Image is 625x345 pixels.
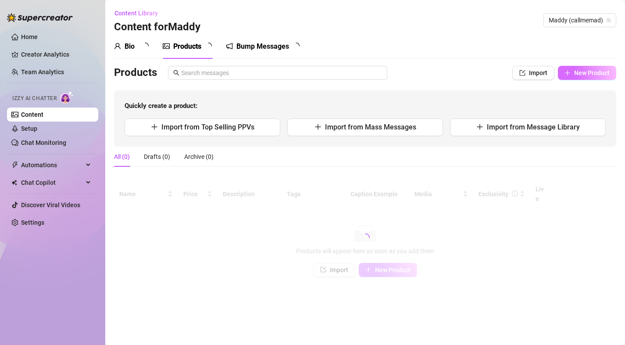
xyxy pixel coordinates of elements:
div: Products [173,41,201,52]
a: Content [21,111,43,118]
button: New Product [558,66,616,80]
button: Content Library [114,6,165,20]
span: Maddy (callmemad) [549,14,611,27]
span: plus [151,123,158,130]
strong: Quickly create a product: [125,102,197,110]
input: Search messages [181,68,382,78]
span: picture [163,43,170,50]
a: Creator Analytics [21,47,91,61]
span: team [606,18,611,23]
div: Archive (0) [184,152,214,162]
h3: Content for Maddy [114,20,200,34]
span: New Product [574,69,610,76]
span: import [519,70,525,76]
div: Bump Messages [236,41,289,52]
span: thunderbolt [11,162,18,169]
span: loading [293,43,300,50]
span: Automations [21,158,83,172]
button: Import from Top Selling PPVs [125,119,280,136]
a: Setup [21,125,37,132]
span: loading [361,234,370,242]
span: Import from Mass Messages [325,123,416,131]
span: Import from Message Library [487,123,580,131]
h3: Products [114,66,157,80]
span: Import from Top Selling PPVs [161,123,254,131]
button: Import [512,66,554,80]
span: search [173,70,179,76]
span: loading [142,43,149,50]
span: plus [564,70,571,76]
span: user [114,43,121,50]
div: Drafts (0) [144,152,170,162]
span: Content Library [114,10,158,17]
span: Izzy AI Chatter [12,94,57,103]
div: All (0) [114,152,130,162]
span: loading [205,43,212,50]
div: Bio [125,41,135,52]
a: Home [21,33,38,40]
span: plus [476,123,483,130]
a: Discover Viral Videos [21,201,80,208]
button: Import from Mass Messages [287,119,443,136]
span: plus [314,123,321,130]
span: Import [529,69,547,76]
img: AI Chatter [60,91,74,104]
span: notification [226,43,233,50]
span: Chat Copilot [21,176,83,190]
img: logo-BBDzfeDw.svg [7,13,73,22]
a: Chat Monitoring [21,139,66,146]
button: Import from Message Library [450,119,606,136]
a: Team Analytics [21,68,64,75]
a: Settings [21,219,44,226]
img: Chat Copilot [11,180,17,186]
